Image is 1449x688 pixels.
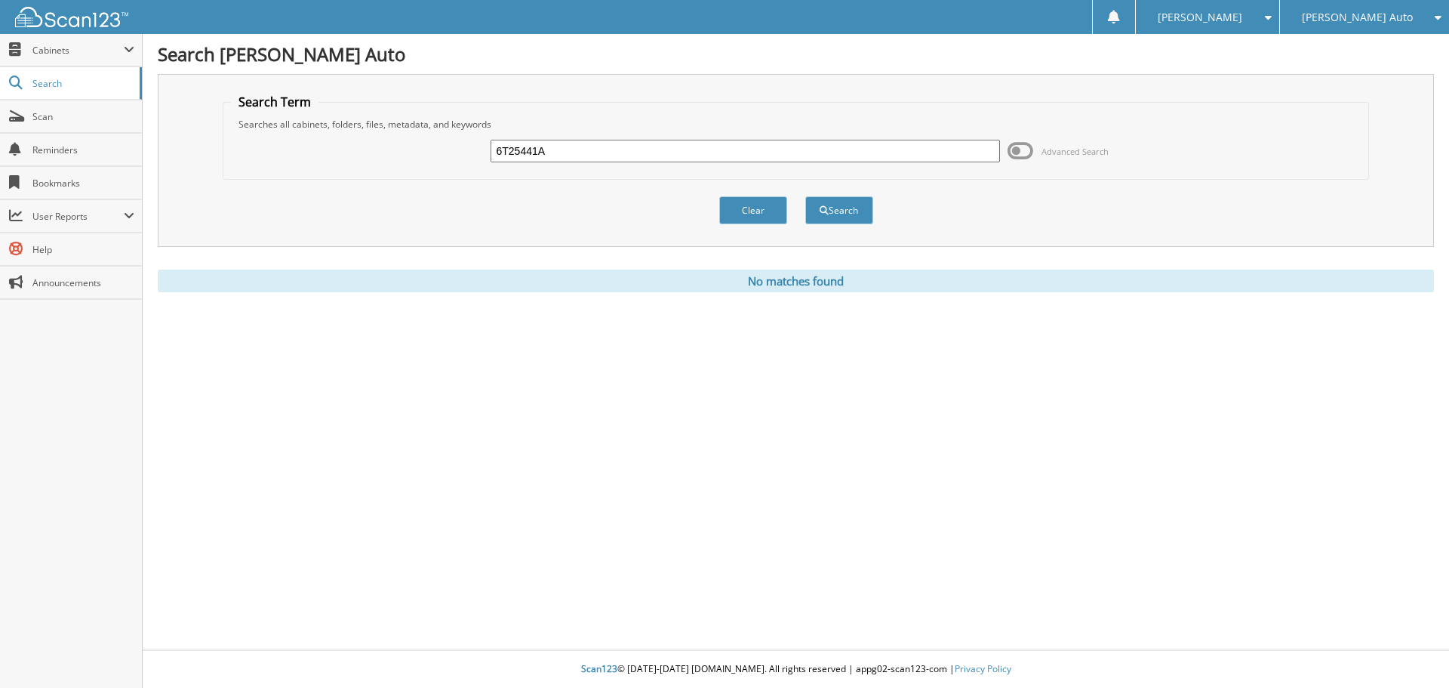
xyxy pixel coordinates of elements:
[231,118,1361,131] div: Searches all cabinets, folders, files, metadata, and keywords
[15,7,128,27] img: scan123-logo-white.svg
[805,196,873,224] button: Search
[158,270,1434,292] div: No matches found
[231,94,318,110] legend: Search Term
[32,210,124,223] span: User Reports
[32,77,132,90] span: Search
[32,44,124,57] span: Cabinets
[32,243,134,256] span: Help
[32,143,134,156] span: Reminders
[581,662,617,675] span: Scan123
[32,276,134,289] span: Announcements
[719,196,787,224] button: Clear
[1158,13,1242,22] span: [PERSON_NAME]
[158,42,1434,66] h1: Search [PERSON_NAME] Auto
[955,662,1011,675] a: Privacy Policy
[32,110,134,123] span: Scan
[32,177,134,190] span: Bookmarks
[1041,146,1109,157] span: Advanced Search
[143,651,1449,688] div: © [DATE]-[DATE] [DOMAIN_NAME]. All rights reserved | appg02-scan123-com |
[1302,13,1413,22] span: [PERSON_NAME] Auto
